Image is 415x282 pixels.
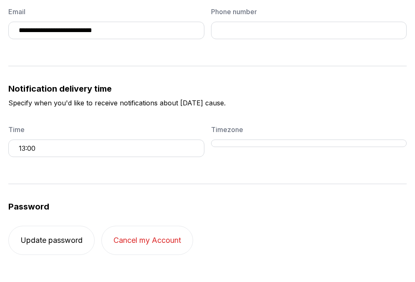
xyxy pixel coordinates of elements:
button: Update password [8,226,95,255]
button: 13:00 [8,140,204,157]
label: Timezone [211,125,407,135]
input: Email [8,22,204,39]
span: Phone number [211,7,407,17]
input: Phone number [211,22,407,39]
label: Time [8,125,204,135]
span: Email [8,7,204,17]
button: Cancel my Account [101,226,193,255]
h3: Password [8,201,407,212]
p: Specify when you'd like to receive notifications about [DATE] cause. [8,98,407,125]
h3: Notification delivery time [8,83,407,95]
